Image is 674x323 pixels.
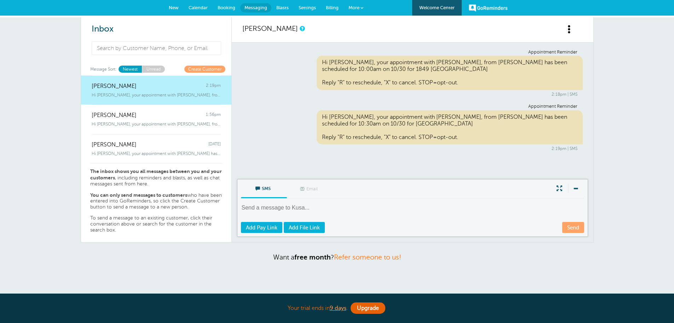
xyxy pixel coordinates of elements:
[92,41,221,55] input: Search by Customer Name, Phone, or Email
[330,305,346,311] a: 9 days
[206,83,221,90] span: 2:19pm
[242,24,298,33] a: [PERSON_NAME]
[206,112,221,119] span: 1:56pm
[81,76,231,105] a: [PERSON_NAME] 2:19pm Hi [PERSON_NAME], your appointment with [PERSON_NAME], from [PERSON_NAME] ha...
[81,105,231,134] a: [PERSON_NAME] 1:56pm Hi [PERSON_NAME], your appointment with [PERSON_NAME], from [PERSON_NAME] ha...
[248,50,577,55] div: Appointment Reminder
[292,180,328,197] span: Email
[287,180,333,199] label: This customer does not have an email address.
[90,192,222,210] p: who have been entered into GoReminders, so click the Create Customer button to send a message to ...
[289,225,320,230] span: Add File Link
[92,93,221,98] span: Hi [PERSON_NAME], your appointment with [PERSON_NAME], from [PERSON_NAME] has been scheduled fo
[81,253,594,261] p: Want a ?
[119,66,142,72] a: Newest
[317,110,583,145] div: Hi [PERSON_NAME], your appointment with [PERSON_NAME], from [PERSON_NAME] has been scheduled for ...
[351,302,385,314] a: Upgrade
[334,254,401,261] a: Refer someone to us!
[244,5,267,10] span: Messaging
[208,141,221,148] span: [DATE]
[284,222,325,233] a: Add File Link
[218,5,235,10] span: Booking
[92,83,137,90] span: [PERSON_NAME]
[90,66,117,72] span: Message Sort:
[184,66,225,72] a: Create Customer
[160,301,514,316] div: Your trial ends in .
[92,112,137,119] span: [PERSON_NAME]
[248,92,577,97] div: 2:18pm | SMS
[276,5,289,10] span: Blasts
[294,254,331,261] strong: free month
[299,5,316,10] span: Settings
[92,24,221,34] h2: Inbox
[92,141,137,148] span: [PERSON_NAME]
[169,5,179,10] span: New
[240,3,271,12] a: Messaging
[92,151,221,156] span: Hi [PERSON_NAME], your appointment with [PERSON_NAME] has been scheduled for 12:00pm on 10/1
[90,192,187,198] strong: You can only send messages to customers
[248,104,577,109] div: Appointment Reminder
[81,134,231,163] a: [PERSON_NAME] [DATE] Hi [PERSON_NAME], your appointment with [PERSON_NAME] has been scheduled for...
[317,56,583,90] div: Hi [PERSON_NAME], your appointment with [PERSON_NAME], from [PERSON_NAME] has been scheduled for ...
[246,225,277,230] span: Add Pay Link
[90,215,222,233] p: To send a message to an existing customer, click their conversation above or search for the custo...
[562,222,584,233] a: Send
[300,26,304,31] a: This is a history of all communications between GoReminders and your customer.
[92,122,221,127] span: Hi [PERSON_NAME], your appointment with [PERSON_NAME], from [PERSON_NAME] has been scheduled
[90,168,222,180] strong: The inbox shows you all messages between you and your customers
[189,5,208,10] span: Calendar
[90,168,222,187] p: , including reminders and blasts, as well as chat messages sent from here.
[326,5,339,10] span: Billing
[248,146,577,151] div: 2:19pm | SMS
[348,5,359,10] span: More
[246,179,282,196] span: SMS
[142,66,165,72] a: Unread
[241,222,282,233] a: Add Pay Link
